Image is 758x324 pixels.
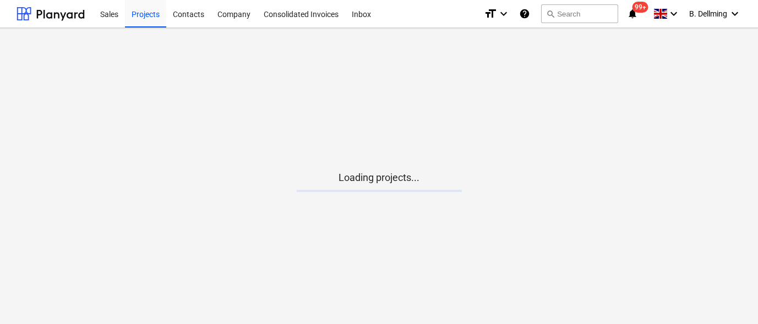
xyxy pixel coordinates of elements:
i: keyboard_arrow_down [497,7,510,20]
p: Loading projects... [297,171,462,184]
i: keyboard_arrow_down [667,7,680,20]
span: B. Dellming [689,9,727,18]
i: notifications [627,7,638,20]
span: search [546,9,555,18]
i: Knowledge base [519,7,530,20]
span: 99+ [632,2,648,13]
i: format_size [484,7,497,20]
button: Search [541,4,618,23]
i: keyboard_arrow_down [728,7,741,20]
